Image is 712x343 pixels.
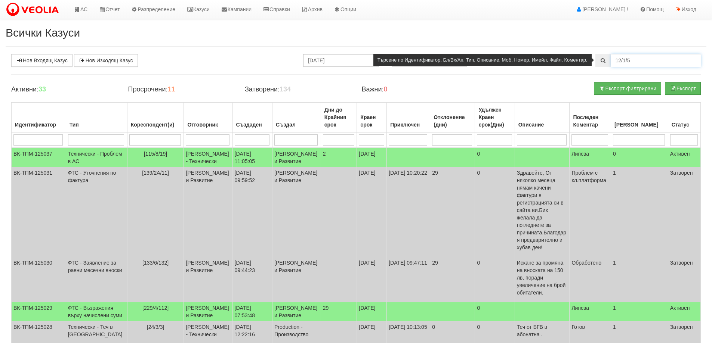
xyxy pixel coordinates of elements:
td: [DATE] [357,148,387,167]
th: Създаден: No sort applied, activate to apply an ascending sort [232,103,272,132]
span: [133/6/132] [142,260,169,266]
td: Активен [668,148,700,167]
td: Активен [668,302,700,321]
td: 0 [475,302,515,321]
th: Брой Файлове: No sort applied, activate to apply an ascending sort [611,103,668,132]
p: Теч от БГВ в абонатна . [517,323,568,338]
td: [DATE] [357,257,387,302]
td: ВК-ТПМ-125030 [12,257,66,302]
td: 1 [611,167,668,257]
div: [PERSON_NAME] [613,119,666,130]
p: Искане за промяна на вноската на 150 лв, поради увеличение на брой обитатели. [517,259,568,296]
span: [229/4/112] [142,305,169,311]
h4: Активни: [11,86,117,93]
td: 0 [475,148,515,167]
h4: Затворени: [245,86,350,93]
td: [DATE] [357,167,387,257]
th: Отговорник: No sort applied, activate to apply an ascending sort [184,103,232,132]
span: Готов [571,324,585,330]
a: Нов Изходящ Казус [74,54,138,67]
button: Експорт филтрирани [594,82,661,95]
td: ФТС - Заявление за равни месечни вноски [66,257,127,302]
td: 29 [430,167,475,257]
a: Нов Входящ Казус [11,54,73,67]
td: ВК-ТПМ-125037 [12,148,66,167]
span: Липсва [571,151,589,157]
td: ВК-ТПМ-125029 [12,302,66,321]
td: 1 [611,302,668,321]
th: Описание: No sort applied, activate to apply an ascending sort [515,103,570,132]
b: 33 [38,85,46,93]
button: Експорт [665,82,701,95]
td: ФТС - Възражения върху начислени суми [66,302,127,321]
div: Удължен Краен срок(Дни) [477,105,512,130]
td: Затворен [668,257,700,302]
td: Затворен [668,167,700,257]
td: [DATE] [357,302,387,321]
span: [115/8/19] [144,151,167,157]
td: 0 [475,167,515,257]
th: Последен Коментар: No sort applied, activate to apply an ascending sort [570,103,611,132]
span: 29 [323,305,329,311]
th: Краен срок: No sort applied, activate to apply an ascending sort [357,103,387,132]
td: [PERSON_NAME] и Развитие [184,257,232,302]
h2: Всички Казуси [6,26,706,39]
td: Технически - Проблем в АС [66,148,127,167]
div: Краен срок [359,112,385,130]
td: [DATE] 10:20:22 [387,167,430,257]
div: Отклонение (дни) [432,112,473,130]
th: Кореспондент(и): No sort applied, activate to apply an ascending sort [127,103,184,132]
td: 1 [611,257,668,302]
div: Описание [517,119,568,130]
b: 134 [280,85,291,93]
td: [PERSON_NAME] и Развитие [272,302,321,321]
td: 0 [611,148,668,167]
p: Здравейте, От няколко месеца нямам качени фактури в регистрацията си в сайта ви.Бих желала да пог... [517,169,568,251]
div: Последен Коментар [571,112,609,130]
span: Обработено [571,260,601,266]
img: VeoliaLogo.png [6,2,62,18]
th: Удължен Краен срок(Дни): No sort applied, activate to apply an ascending sort [475,103,515,132]
td: [PERSON_NAME] и Развитие [184,302,232,321]
td: ФТС - Уточнения по фактура [66,167,127,257]
div: Дни до Крайния срок [323,105,355,130]
th: Дни до Крайния срок: No sort applied, activate to apply an ascending sort [321,103,357,132]
th: Отклонение (дни): No sort applied, activate to apply an ascending sort [430,103,475,132]
div: Създал [274,119,319,130]
div: Статус [670,119,699,130]
td: [DATE] 09:44:23 [232,257,272,302]
span: [139/2А/11] [142,170,169,176]
td: [PERSON_NAME] - Технически [184,148,232,167]
b: 11 [167,85,175,93]
td: [PERSON_NAME] и Развитие [184,167,232,257]
div: Тип [68,119,125,130]
td: 0 [475,257,515,302]
td: [PERSON_NAME] и Развитие [272,257,321,302]
th: Идентификатор: No sort applied, activate to apply an ascending sort [12,103,66,132]
td: [PERSON_NAME] и Развитие [272,167,321,257]
div: Създаден [235,119,271,130]
span: [24/3/3] [147,324,164,330]
h4: Просрочени: [128,86,233,93]
td: [PERSON_NAME] и Развитие [272,148,321,167]
td: [DATE] 07:53:48 [232,302,272,321]
div: Отговорник [186,119,230,130]
b: 0 [384,85,388,93]
span: Липсва [571,305,589,311]
h4: Важни: [361,86,467,93]
div: Приключен [389,119,428,130]
div: Кореспондент(и) [129,119,182,130]
th: Статус: No sort applied, activate to apply an ascending sort [668,103,700,132]
td: [DATE] 11:05:05 [232,148,272,167]
td: 29 [430,257,475,302]
td: ВК-ТПМ-125031 [12,167,66,257]
span: Проблем с кл.платформа [571,170,606,183]
div: Идентификатор [13,119,64,130]
td: [DATE] 09:47:11 [387,257,430,302]
td: [DATE] 09:59:52 [232,167,272,257]
th: Тип: No sort applied, activate to apply an ascending sort [66,103,127,132]
th: Създал: No sort applied, activate to apply an ascending sort [272,103,321,132]
input: Търсене по Идентификатор, Бл/Вх/Ап, Тип, Описание, Моб. Номер, Имейл, Файл, Коментар, [611,54,701,67]
th: Приключен: No sort applied, activate to apply an ascending sort [387,103,430,132]
span: 2 [323,151,326,157]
